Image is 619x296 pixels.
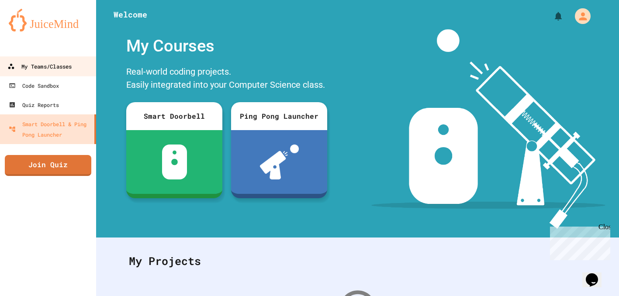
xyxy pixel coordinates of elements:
[162,145,187,179] img: sdb-white.svg
[546,223,610,260] iframe: chat widget
[7,61,72,72] div: My Teams/Classes
[566,6,593,26] div: My Account
[120,244,595,278] div: My Projects
[3,3,60,55] div: Chat with us now!Close
[5,155,91,176] a: Join Quiz
[9,119,91,140] div: Smart Doorbell & Ping Pong Launcher
[371,29,605,229] img: banner-image-my-projects.png
[231,102,327,130] div: Ping Pong Launcher
[537,9,566,24] div: My Notifications
[9,80,59,91] div: Code Sandbox
[9,100,59,110] div: Quiz Reports
[122,29,332,63] div: My Courses
[9,9,87,31] img: logo-orange.svg
[260,145,299,179] img: ppl-with-ball.png
[122,63,332,96] div: Real-world coding projects. Easily integrated into your Computer Science class.
[582,261,610,287] iframe: chat widget
[126,102,222,130] div: Smart Doorbell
